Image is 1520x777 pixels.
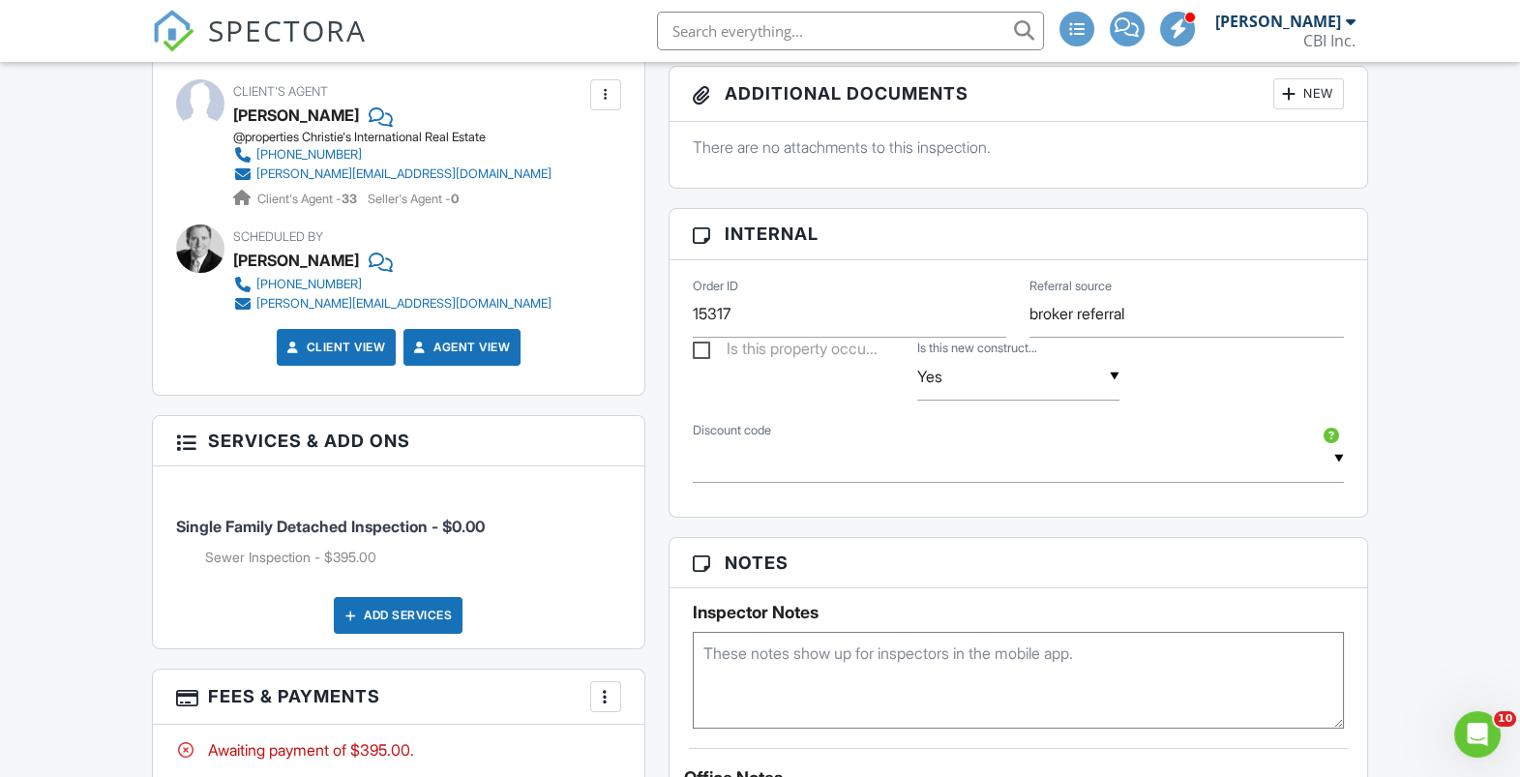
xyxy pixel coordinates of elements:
div: [PERSON_NAME] [1215,12,1341,31]
label: Discount code [693,422,771,439]
span: 10 [1494,711,1516,727]
a: Agent View [410,338,510,357]
a: Client View [283,338,386,357]
label: Is this new construction? [917,340,1037,357]
img: The Best Home Inspection Software - Spectora [152,10,194,52]
h3: Services & Add ons [153,416,644,466]
span: Scheduled By [233,229,323,244]
div: [PERSON_NAME][EMAIL_ADDRESS][DOMAIN_NAME] [256,166,551,182]
a: [PHONE_NUMBER] [233,275,551,294]
a: SPECTORA [152,26,367,67]
span: Client's Agent [233,84,328,99]
input: Search everything... [657,12,1044,50]
a: [PERSON_NAME][EMAIL_ADDRESS][DOMAIN_NAME] [233,164,551,184]
label: Is this property occupied? [693,340,878,364]
div: CBI Inc. [1303,31,1356,50]
div: [PERSON_NAME] [233,246,359,275]
span: Single Family Detached Inspection - $0.00 [176,517,485,536]
div: Awaiting payment of $395.00. [176,739,621,761]
div: [PHONE_NUMBER] [256,147,362,163]
a: [PERSON_NAME][EMAIL_ADDRESS][DOMAIN_NAME] [233,294,551,314]
strong: 33 [342,192,357,206]
li: Add on: Sewer Inspection [205,548,621,567]
span: SPECTORA [208,10,367,50]
div: Add Services [334,597,462,634]
h3: Fees & Payments [153,670,644,725]
div: [PERSON_NAME][EMAIL_ADDRESS][DOMAIN_NAME] [256,296,551,312]
strong: 0 [451,192,459,206]
div: [PHONE_NUMBER] [256,277,362,292]
a: [PERSON_NAME] [233,101,359,130]
h3: Additional Documents [670,67,1367,122]
iframe: Intercom live chat [1454,711,1501,758]
p: There are no attachments to this inspection. [693,136,1344,158]
h5: Inspector Notes [693,603,1344,622]
div: New [1273,78,1344,109]
span: Seller's Agent - [368,192,459,206]
label: Referral source [1029,278,1112,295]
div: @properties Christie's International Real Estate [233,130,567,145]
h3: Internal [670,209,1367,259]
h3: Notes [670,538,1367,588]
span: Client's Agent - [257,192,360,206]
a: [PHONE_NUMBER] [233,145,551,164]
label: Order ID [693,278,738,295]
li: Service: Single Family Detached Inspection [176,481,621,582]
